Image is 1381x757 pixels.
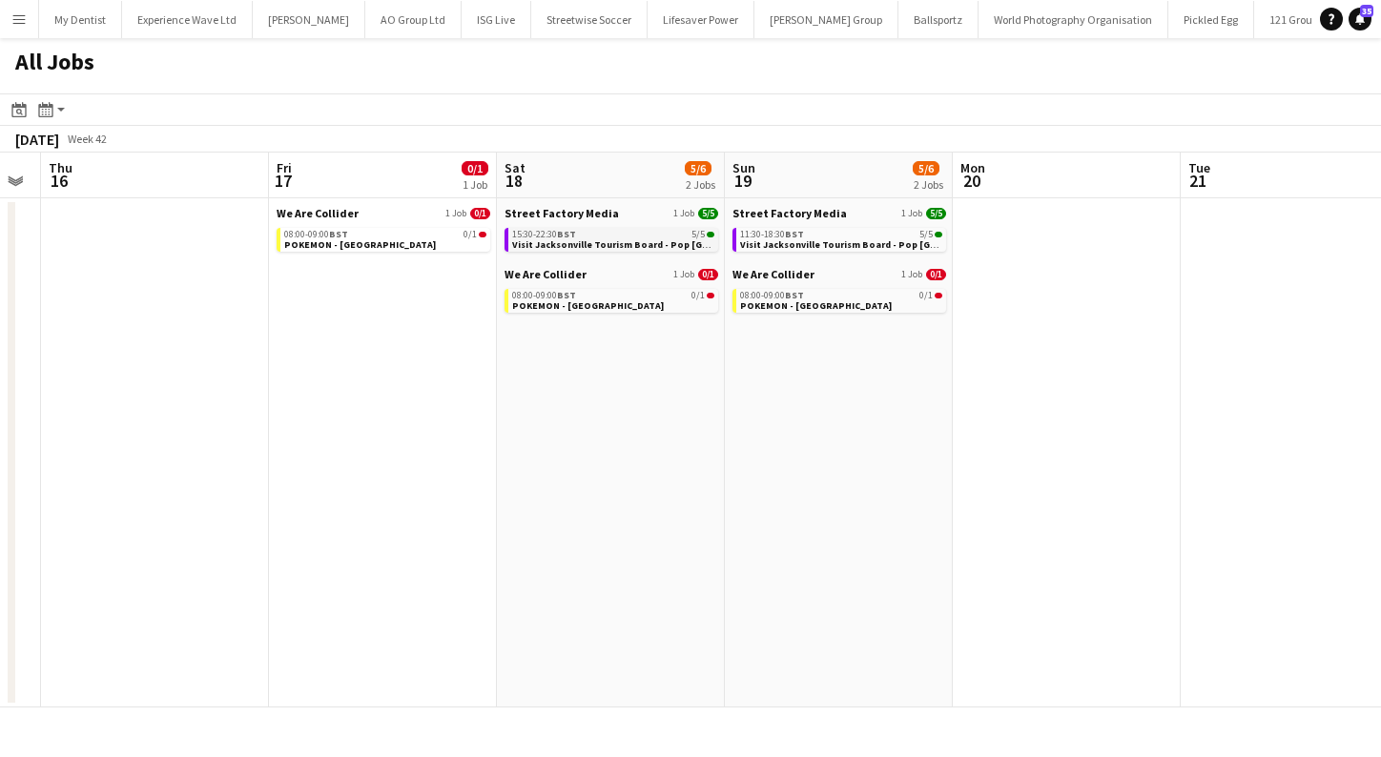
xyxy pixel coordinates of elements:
span: 0/1 [926,269,946,280]
div: 2 Jobs [686,177,715,192]
span: POKEMON - PARIS [740,299,892,312]
button: Lifesaver Power [648,1,754,38]
span: We Are Collider [277,206,359,220]
span: 0/1 [462,161,488,175]
span: 5/6 [913,161,939,175]
span: 1 Job [445,208,466,219]
button: World Photography Organisation [979,1,1168,38]
span: BST [557,228,576,240]
button: [PERSON_NAME] Group [754,1,898,38]
button: AO Group Ltd [365,1,462,38]
a: We Are Collider1 Job0/1 [732,267,946,281]
div: Street Factory Media1 Job5/515:30-22:30BST5/5Visit Jacksonville Tourism Board - Pop [GEOGRAPHIC_D... [505,206,718,267]
a: 35 [1349,8,1371,31]
span: 18 [502,170,526,192]
span: 0/1 [919,291,933,300]
button: Experience Wave Ltd [122,1,253,38]
span: 08:00-09:00 [740,291,804,300]
span: 5/5 [698,208,718,219]
span: 11:30-18:30 [740,230,804,239]
span: Street Factory Media [732,206,847,220]
span: 5/5 [707,232,714,237]
span: 5/5 [926,208,946,219]
span: 5/5 [919,230,933,239]
span: 16 [46,170,72,192]
span: POKEMON - PARIS [512,299,664,312]
a: Street Factory Media1 Job5/5 [732,206,946,220]
span: Thu [49,159,72,176]
span: Visit Jacksonville Tourism Board - Pop Brixton [512,238,788,251]
span: 1 Job [901,269,922,280]
a: 11:30-18:30BST5/5Visit Jacksonville Tourism Board - Pop [GEOGRAPHIC_DATA] [740,228,942,250]
span: We Are Collider [732,267,814,281]
button: 121 Group [1254,1,1334,38]
div: We Are Collider1 Job0/108:00-09:00BST0/1POKEMON - [GEOGRAPHIC_DATA] [732,267,946,317]
span: 5/5 [691,230,705,239]
div: [DATE] [15,130,59,149]
span: 0/1 [707,293,714,298]
a: We Are Collider1 Job0/1 [277,206,490,220]
span: 35 [1360,5,1373,17]
span: 21 [1185,170,1210,192]
button: Ballsportz [898,1,979,38]
div: 2 Jobs [914,177,943,192]
span: 0/1 [698,269,718,280]
span: 15:30-22:30 [512,230,576,239]
span: BST [557,289,576,301]
div: We Are Collider1 Job0/108:00-09:00BST0/1POKEMON - [GEOGRAPHIC_DATA] [505,267,718,317]
a: 15:30-22:30BST5/5Visit Jacksonville Tourism Board - Pop [GEOGRAPHIC_DATA] [512,228,714,250]
span: BST [785,228,804,240]
span: 1 Job [673,269,694,280]
span: Street Factory Media [505,206,619,220]
a: 08:00-09:00BST0/1POKEMON - [GEOGRAPHIC_DATA] [284,228,486,250]
span: 5/6 [685,161,711,175]
a: Street Factory Media1 Job5/5 [505,206,718,220]
button: Streetwise Soccer [531,1,648,38]
span: 19 [730,170,755,192]
span: Mon [960,159,985,176]
span: Visit Jacksonville Tourism Board - Pop Brixton [740,238,1016,251]
button: ISG Live [462,1,531,38]
span: 5/5 [935,232,942,237]
span: We Are Collider [505,267,587,281]
button: Pickled Egg [1168,1,1254,38]
a: We Are Collider1 Job0/1 [505,267,718,281]
span: 0/1 [464,230,477,239]
span: Tue [1188,159,1210,176]
span: BST [785,289,804,301]
span: 0/1 [935,293,942,298]
button: My Dentist [39,1,122,38]
span: POKEMON - PARIS [284,238,436,251]
button: [PERSON_NAME] [253,1,365,38]
span: 0/1 [691,291,705,300]
span: BST [329,228,348,240]
span: 08:00-09:00 [512,291,576,300]
span: 17 [274,170,292,192]
a: 08:00-09:00BST0/1POKEMON - [GEOGRAPHIC_DATA] [740,289,942,311]
div: We Are Collider1 Job0/108:00-09:00BST0/1POKEMON - [GEOGRAPHIC_DATA] [277,206,490,256]
span: 0/1 [470,208,490,219]
span: 1 Job [673,208,694,219]
span: Fri [277,159,292,176]
span: Sun [732,159,755,176]
span: Week 42 [63,132,111,146]
span: 08:00-09:00 [284,230,348,239]
div: Street Factory Media1 Job5/511:30-18:30BST5/5Visit Jacksonville Tourism Board - Pop [GEOGRAPHIC_D... [732,206,946,267]
span: 0/1 [479,232,486,237]
span: 1 Job [901,208,922,219]
div: 1 Job [463,177,487,192]
a: 08:00-09:00BST0/1POKEMON - [GEOGRAPHIC_DATA] [512,289,714,311]
span: 20 [958,170,985,192]
span: Sat [505,159,526,176]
